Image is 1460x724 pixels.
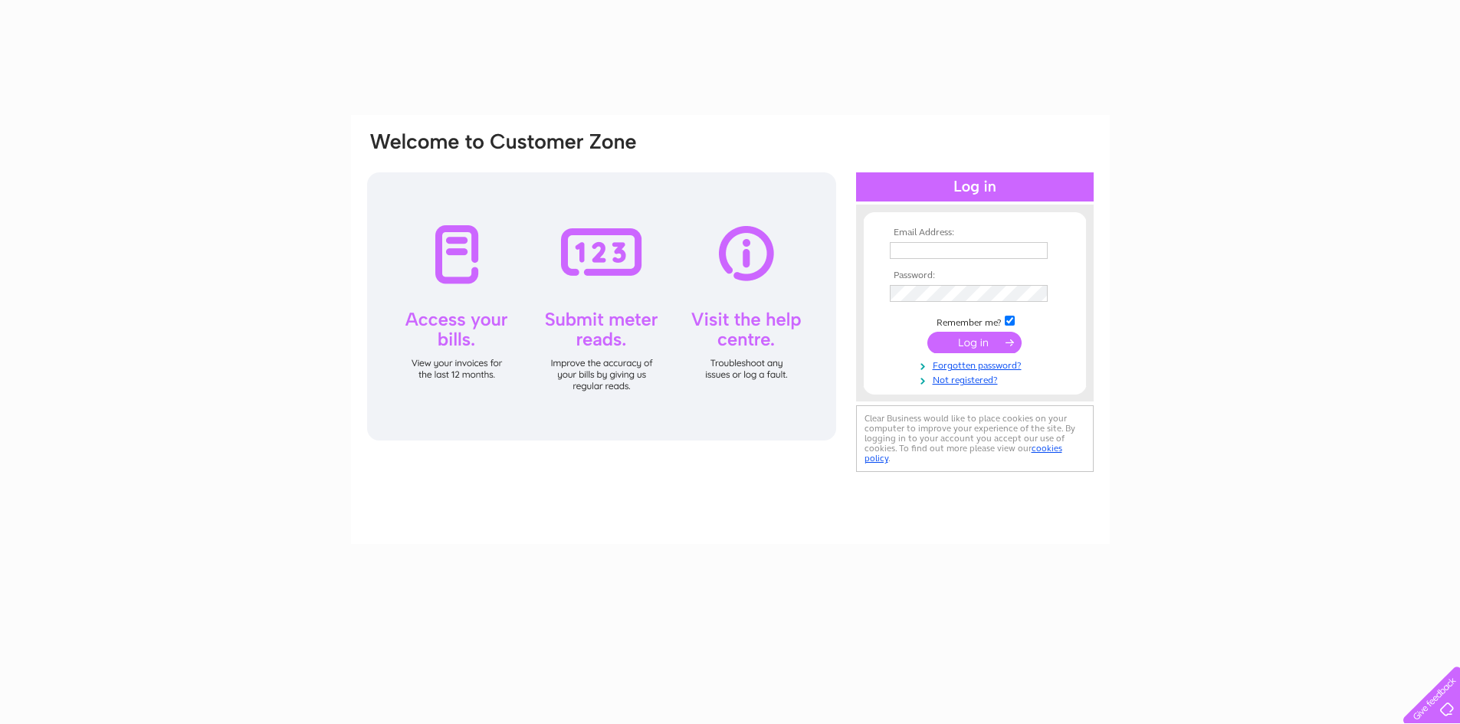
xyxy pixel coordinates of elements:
[890,357,1064,372] a: Forgotten password?
[865,443,1062,464] a: cookies policy
[886,270,1064,281] th: Password:
[886,313,1064,329] td: Remember me?
[927,332,1022,353] input: Submit
[856,405,1094,472] div: Clear Business would like to place cookies on your computer to improve your experience of the sit...
[890,372,1064,386] a: Not registered?
[886,228,1064,238] th: Email Address:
